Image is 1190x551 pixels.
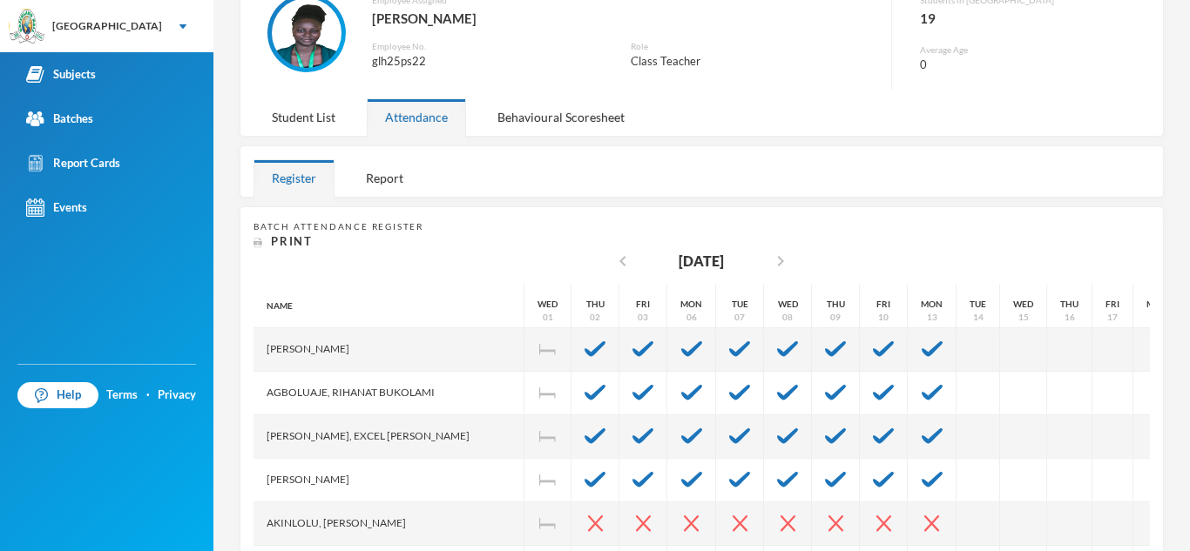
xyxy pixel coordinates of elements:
div: Independence Day [524,502,571,546]
div: Wed [538,298,558,311]
div: Mon [680,298,702,311]
div: Tue [732,298,748,311]
div: 06 [686,311,697,324]
div: [PERSON_NAME], Excel [PERSON_NAME] [254,415,524,459]
div: Independence Day [524,328,571,372]
div: 0 [920,57,1054,74]
div: [DATE] [679,251,724,272]
i: chevron_left [612,251,633,272]
div: Fri [1105,298,1119,311]
div: Report Cards [26,154,120,172]
img: logo [10,10,44,44]
div: Name [254,285,524,328]
div: [PERSON_NAME] [372,7,878,30]
div: [PERSON_NAME] [254,459,524,502]
div: · [146,386,150,404]
div: Attendance [367,98,466,136]
div: Thu [1060,298,1078,311]
div: 08 [782,311,793,324]
div: Mon [1146,298,1168,311]
div: Independence Day [524,372,571,415]
div: [GEOGRAPHIC_DATA] [52,18,162,34]
div: Register [254,159,335,197]
div: Employee No. [372,40,605,53]
div: Independence Day [524,459,571,502]
div: Events [26,198,87,217]
div: Fri [636,298,650,311]
div: 14 [973,311,984,324]
div: 02 [590,311,600,324]
div: 07 [734,311,745,324]
div: Subjects [26,65,96,84]
div: [PERSON_NAME] [254,328,524,372]
div: Student List [254,98,354,136]
a: Privacy [158,386,196,404]
div: Report [348,159,422,197]
div: Role [631,40,879,53]
div: Tue [970,298,986,311]
div: Thu [827,298,845,311]
div: Mon [921,298,943,311]
div: 10 [878,311,889,324]
div: Wed [778,298,798,311]
div: Behavioural Scoresheet [479,98,643,136]
div: 17 [1107,311,1118,324]
a: Terms [106,386,138,404]
div: 01 [543,311,553,324]
div: Batches [26,110,93,128]
div: 03 [638,311,648,324]
div: 19 [920,7,1054,30]
div: Thu [586,298,605,311]
span: Print [271,234,313,248]
div: 13 [927,311,937,324]
span: Batch Attendance Register [254,221,423,232]
div: 09 [830,311,841,324]
div: Wed [1013,298,1033,311]
div: 16 [1065,311,1075,324]
div: glh25ps22 [372,53,605,71]
div: Independence Day [524,415,571,459]
a: Help [17,382,98,408]
div: Average Age [920,44,1054,57]
div: 15 [1018,311,1029,324]
div: Class Teacher [631,53,879,71]
div: Agboluaje, Rihanat Bukolami [254,372,524,415]
i: chevron_right [770,251,791,272]
div: Fri [876,298,890,311]
div: Akinlolu, [PERSON_NAME] [254,502,524,546]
